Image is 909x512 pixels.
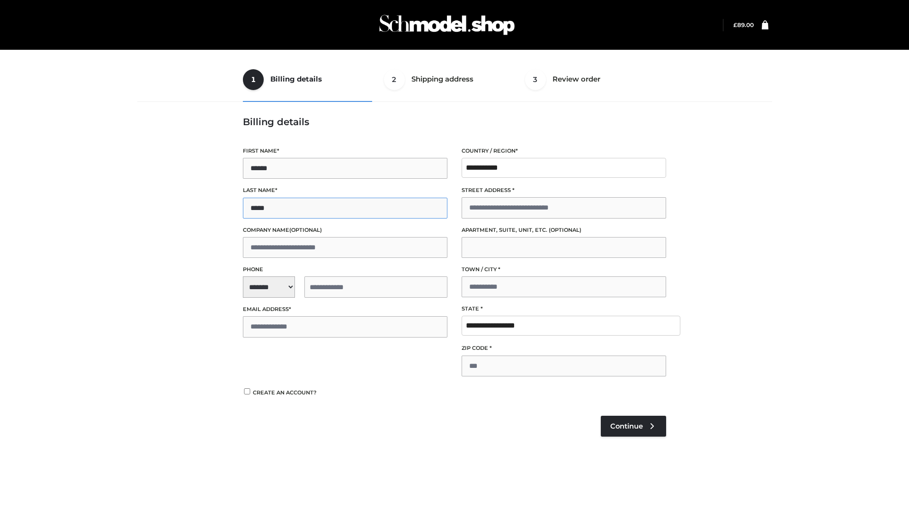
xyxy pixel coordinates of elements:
img: Schmodel Admin 964 [376,6,518,44]
label: Email address [243,305,447,314]
label: State [462,304,666,313]
label: Country / Region [462,146,666,155]
span: (optional) [549,227,581,233]
label: First name [243,146,447,155]
a: £89.00 [733,21,754,28]
label: Town / City [462,265,666,274]
span: £ [733,21,737,28]
label: Phone [243,265,447,274]
input: Create an account? [243,388,251,394]
label: Street address [462,186,666,195]
span: (optional) [289,227,322,233]
label: Last name [243,186,447,195]
label: Apartment, suite, unit, etc. [462,226,666,235]
h3: Billing details [243,116,666,128]
label: ZIP Code [462,344,666,353]
span: Create an account? [253,389,317,396]
span: Continue [610,422,643,430]
bdi: 89.00 [733,21,754,28]
label: Company name [243,226,447,235]
a: Continue [601,416,666,437]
